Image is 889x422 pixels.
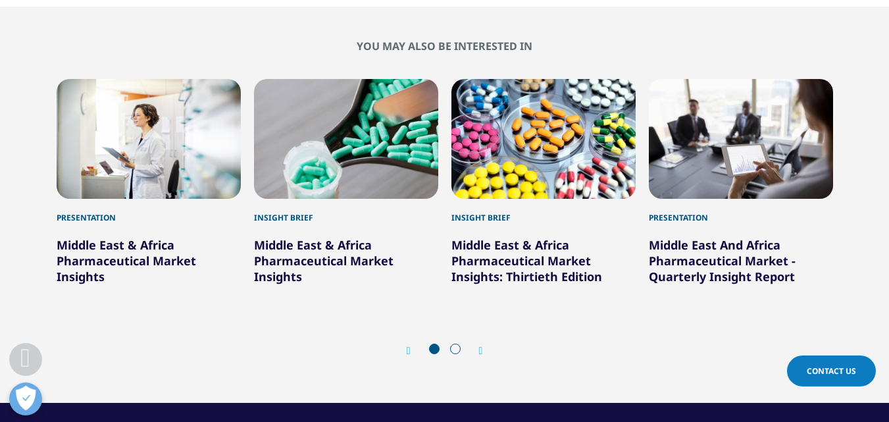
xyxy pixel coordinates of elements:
[451,237,602,284] a: Middle East & Africa Pharmaceutical Market Insights: Thirtieth Edition
[57,237,196,284] a: Middle East & Africa Pharmaceutical Market Insights
[254,199,438,224] div: Insight Brief
[57,79,241,284] div: 1 / 6
[57,40,833,53] h2: You may also be interested in
[254,79,438,284] div: 2 / 6
[787,356,876,386] a: Contact Us
[451,79,636,284] div: 3 / 6
[254,237,394,284] a: Middle East & Africa Pharmaceutical Market Insights
[649,199,833,224] div: Presentation
[649,79,833,284] div: 4 / 6
[649,237,796,284] a: Middle East And Africa Pharmaceutical Market - Quarterly Insight Report
[807,365,856,377] span: Contact Us
[466,344,483,357] div: Next slide
[407,344,424,357] div: Previous slide
[9,382,42,415] button: Open Preferences
[57,199,241,224] div: Presentation
[451,199,636,224] div: Insight Brief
